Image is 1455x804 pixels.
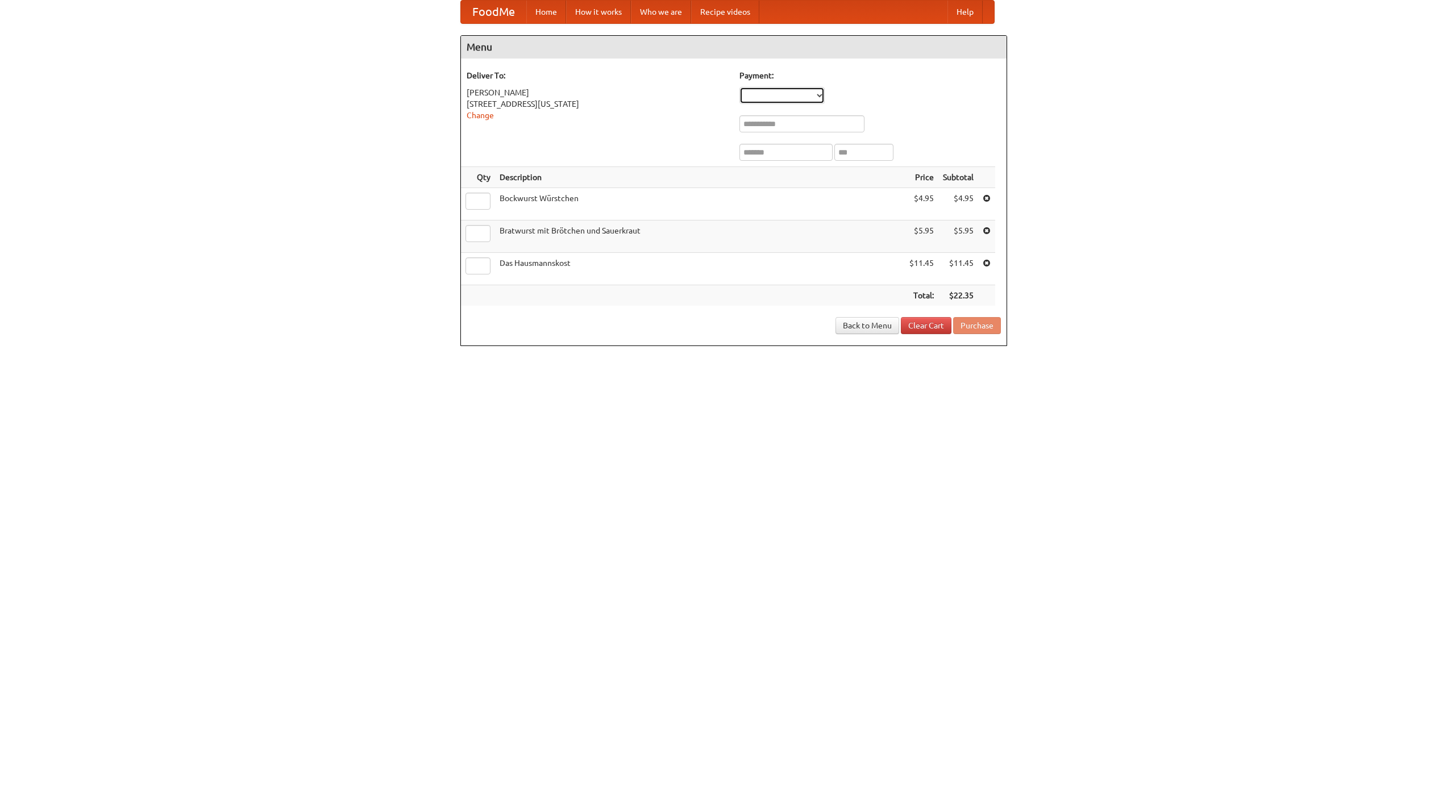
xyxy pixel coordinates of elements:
[835,317,899,334] a: Back to Menu
[905,253,938,285] td: $11.45
[953,317,1001,334] button: Purchase
[938,220,978,253] td: $5.95
[495,167,905,188] th: Description
[495,253,905,285] td: Das Hausmannskost
[938,167,978,188] th: Subtotal
[938,188,978,220] td: $4.95
[905,220,938,253] td: $5.95
[905,167,938,188] th: Price
[495,188,905,220] td: Bockwurst Würstchen
[461,1,526,23] a: FoodMe
[905,285,938,306] th: Total:
[739,70,1001,81] h5: Payment:
[901,317,951,334] a: Clear Cart
[467,70,728,81] h5: Deliver To:
[467,87,728,98] div: [PERSON_NAME]
[495,220,905,253] td: Bratwurst mit Brötchen und Sauerkraut
[467,98,728,110] div: [STREET_ADDRESS][US_STATE]
[938,253,978,285] td: $11.45
[938,285,978,306] th: $22.35
[526,1,566,23] a: Home
[461,167,495,188] th: Qty
[691,1,759,23] a: Recipe videos
[631,1,691,23] a: Who we are
[461,36,1007,59] h4: Menu
[566,1,631,23] a: How it works
[947,1,983,23] a: Help
[467,111,494,120] a: Change
[905,188,938,220] td: $4.95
